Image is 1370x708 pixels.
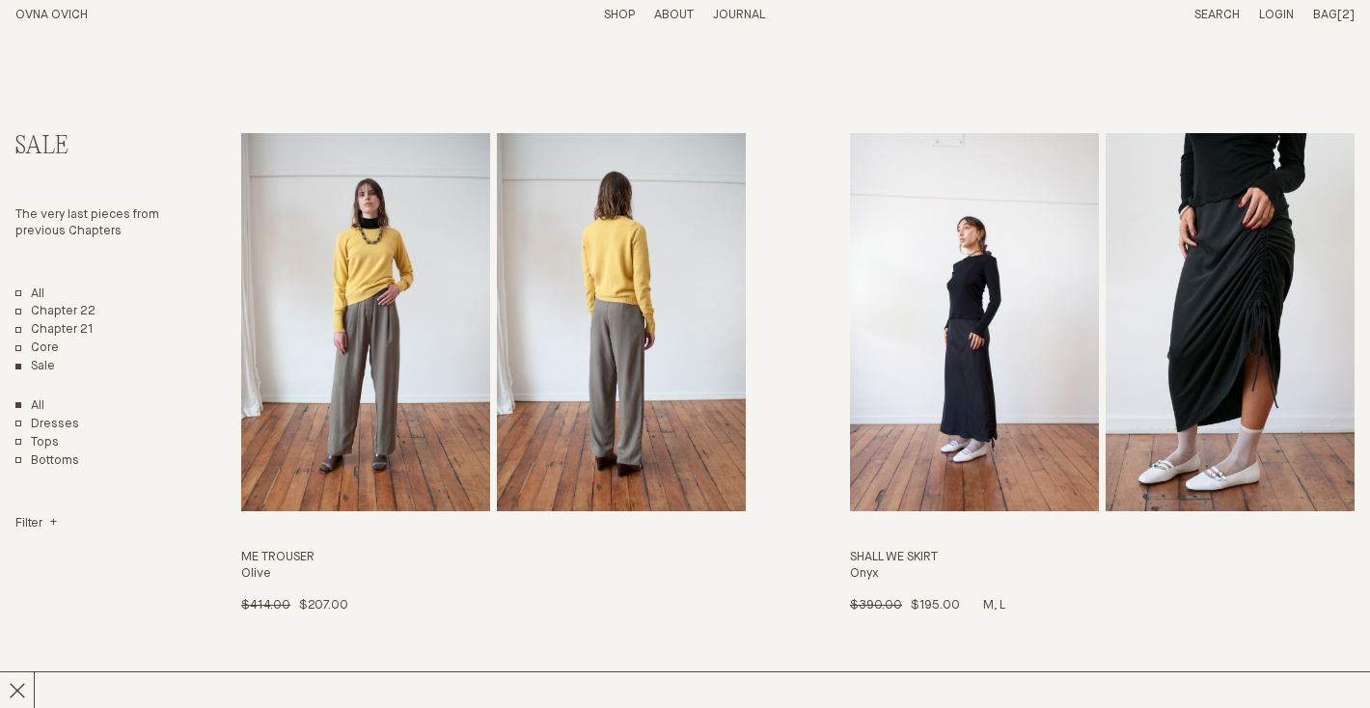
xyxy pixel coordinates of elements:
[1313,9,1337,21] span: Bag
[654,8,694,24] summary: About
[241,133,490,511] img: Me Trouser
[15,286,44,303] a: All
[983,599,1000,612] span: M
[850,566,1355,583] h4: Onyx
[15,207,170,240] p: The very last pieces from previous Chapters
[15,322,94,339] a: Chapter 21
[241,566,746,583] h4: Olive
[15,133,170,161] h2: Sale
[241,599,290,612] span: $414.00
[15,359,55,375] a: Sale
[15,340,59,357] a: Core
[1000,599,1005,612] span: L
[1337,9,1355,21] span: [2]
[850,133,1099,511] img: Shall We Skirt
[15,9,88,21] a: Home
[850,133,1355,614] a: Shall We Skirt
[299,599,348,612] span: $207.00
[15,453,79,470] a: Bottoms
[604,9,635,21] a: Shop
[241,133,746,614] a: Me Trouser
[15,435,59,451] a: Tops
[713,9,765,21] a: Journal
[15,304,96,320] a: Chapter 22
[15,398,44,415] a: Show All
[850,550,1355,566] h3: Shall We Skirt
[911,599,960,612] span: $195.00
[241,550,746,566] h3: Me Trouser
[850,599,902,612] span: $390.00
[15,516,57,532] summary: Filter
[1194,9,1240,21] a: Search
[1259,9,1294,21] a: Login
[15,417,79,433] a: Dresses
